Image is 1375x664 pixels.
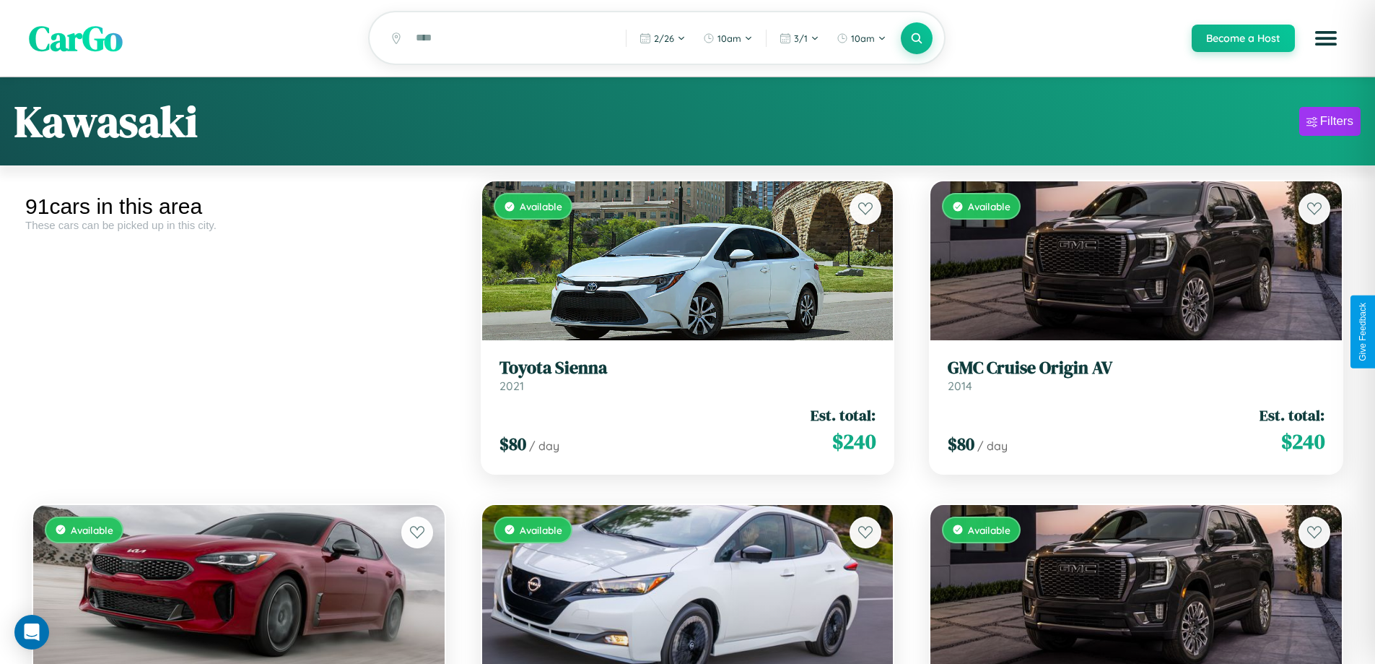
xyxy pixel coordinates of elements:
[832,427,876,456] span: $ 240
[1281,427,1324,456] span: $ 240
[1192,25,1295,52] button: Become a Host
[794,33,808,44] span: 3 / 1
[499,358,876,393] a: Toyota Sienna2021
[25,219,453,231] div: These cars can be picked up in this city.
[654,33,674,44] span: 2 / 26
[529,439,559,453] span: / day
[968,524,1010,536] span: Available
[520,200,562,212] span: Available
[811,405,876,426] span: Est. total:
[851,33,875,44] span: 10am
[1320,114,1353,129] div: Filters
[632,27,693,50] button: 2/26
[696,27,760,50] button: 10am
[948,432,974,456] span: $ 80
[1299,107,1361,136] button: Filters
[14,615,49,650] div: Open Intercom Messenger
[520,524,562,536] span: Available
[948,358,1324,379] h3: GMC Cruise Origin AV
[829,27,894,50] button: 10am
[29,14,123,62] span: CarGo
[499,358,876,379] h3: Toyota Sienna
[977,439,1008,453] span: / day
[968,200,1010,212] span: Available
[717,33,741,44] span: 10am
[25,194,453,219] div: 91 cars in this area
[1260,405,1324,426] span: Est. total:
[948,358,1324,393] a: GMC Cruise Origin AV2014
[1306,18,1346,59] button: Open menu
[948,379,972,393] span: 2014
[772,27,826,50] button: 3/1
[1358,303,1368,361] div: Give Feedback
[499,379,524,393] span: 2021
[14,92,198,151] h1: Kawasaki
[499,432,526,456] span: $ 80
[71,524,113,536] span: Available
